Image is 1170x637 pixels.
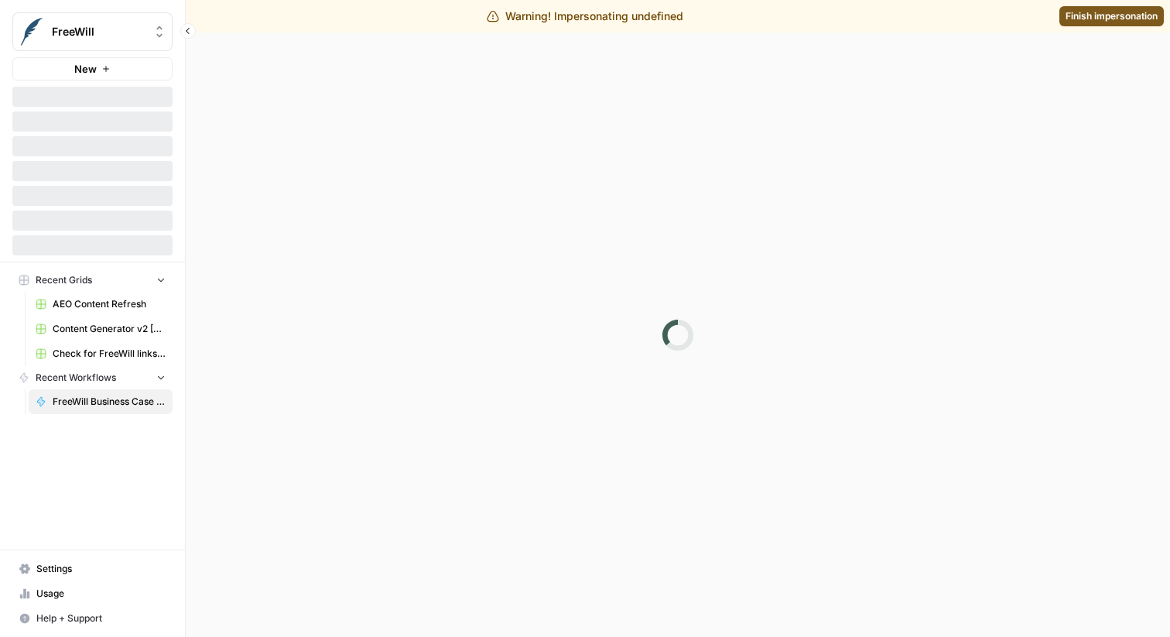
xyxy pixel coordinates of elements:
button: Recent Grids [12,269,173,292]
span: Usage [36,587,166,601]
a: AEO Content Refresh [29,292,173,317]
span: AEO Content Refresh [53,297,166,311]
span: FreeWill Business Case Generator v2 [53,395,166,409]
img: FreeWill Logo [18,18,46,46]
button: Workspace: FreeWill [12,12,173,51]
span: Content Generator v2 [DRAFT] Test [53,322,166,336]
span: Check for FreeWill links on partner's external website [53,347,166,361]
div: Warning! Impersonating undefined [487,9,683,24]
a: Settings [12,557,173,581]
span: Help + Support [36,611,166,625]
span: Recent Grids [36,273,92,287]
a: FreeWill Business Case Generator v2 [29,389,173,414]
button: Help + Support [12,606,173,631]
a: Usage [12,581,173,606]
span: Finish impersonation [1066,9,1158,23]
span: FreeWill [52,24,145,39]
span: Recent Workflows [36,371,116,385]
span: New [74,61,97,77]
a: Content Generator v2 [DRAFT] Test [29,317,173,341]
a: Check for FreeWill links on partner's external website [29,341,173,366]
button: New [12,57,173,80]
button: Recent Workflows [12,366,173,389]
a: Finish impersonation [1059,6,1164,26]
span: Settings [36,562,166,576]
